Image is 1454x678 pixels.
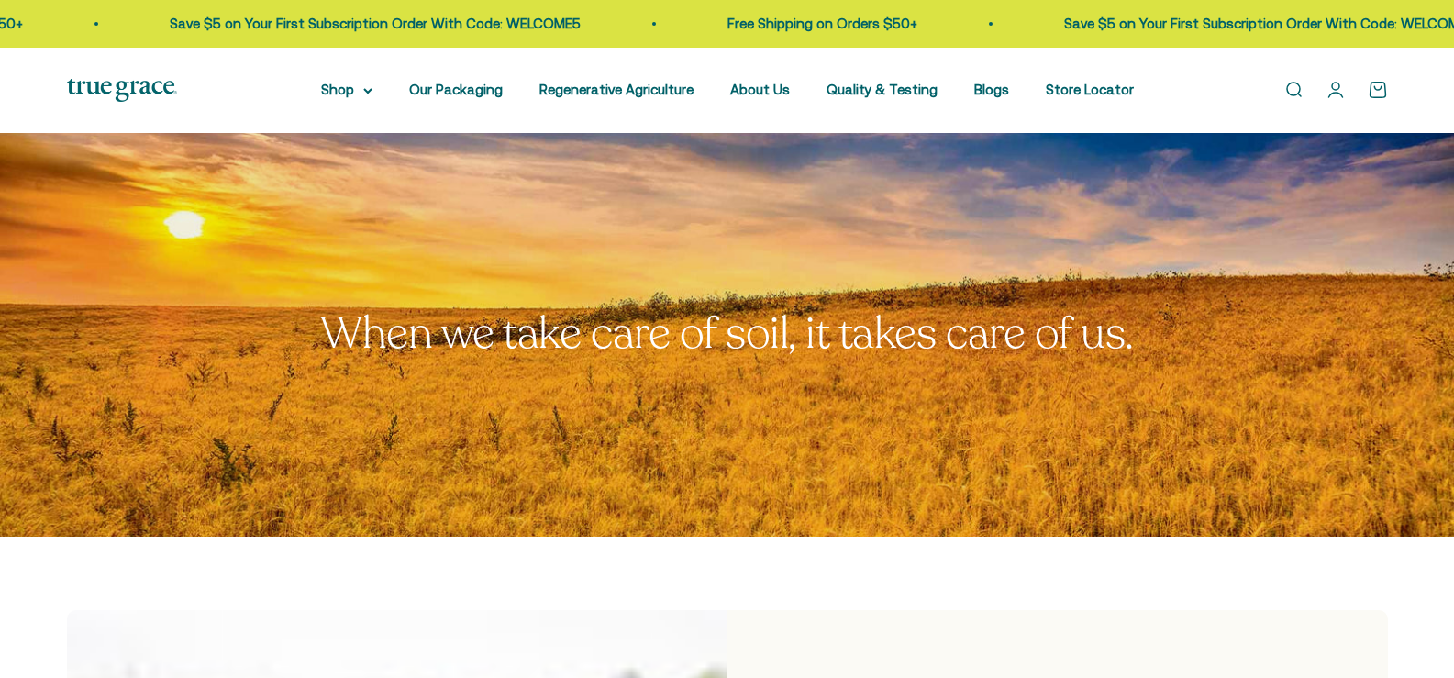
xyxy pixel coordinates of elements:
a: Store Locator [1046,82,1134,97]
summary: Shop [321,79,372,101]
a: Our Packaging [409,82,503,97]
p: Save $5 on Your First Subscription Order With Code: WELCOME5 [168,13,579,35]
split-lines: When we take care of soil, it takes care of us. [320,304,1133,363]
a: Regenerative Agriculture [539,82,694,97]
a: Blogs [974,82,1009,97]
a: About Us [730,82,790,97]
a: Quality & Testing [827,82,938,97]
a: Free Shipping on Orders $50+ [726,16,916,31]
